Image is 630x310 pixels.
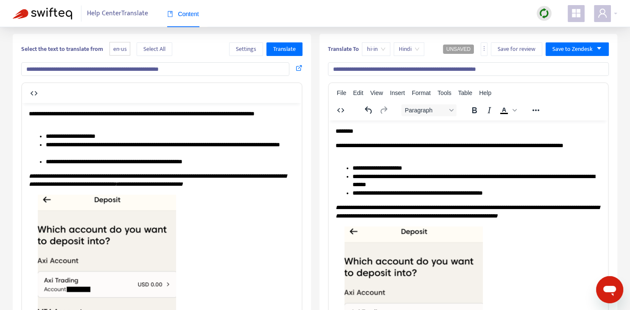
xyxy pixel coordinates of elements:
button: Redo [376,104,391,116]
b: Select the text to translate from [21,44,103,54]
span: Paragraph [405,107,446,114]
button: Select All [137,42,172,56]
span: caret-down [596,45,602,51]
button: Save to Zendeskcaret-down [546,42,609,56]
button: Italic [482,104,496,116]
span: UNSAVED [446,46,470,52]
img: Swifteq [13,8,72,20]
span: Insert [390,89,405,96]
span: Settings [236,45,256,54]
span: en-us [109,42,130,56]
span: book [167,11,173,17]
b: Translate To [328,44,359,54]
button: Reveal or hide additional toolbar items [529,104,543,116]
span: Content [167,11,199,17]
span: Save to Zendesk [552,45,593,54]
span: Tools [437,89,451,96]
button: Settings [229,42,263,56]
button: Save for review [491,42,542,56]
button: more [481,42,487,56]
button: Translate [266,42,302,56]
button: Bold [467,104,482,116]
span: hi-in [367,43,385,56]
span: Hindi [399,43,419,56]
span: Edit [353,89,363,96]
span: Help Center Translate [87,6,148,22]
span: user [597,8,608,18]
iframe: Button to launch messaging window [596,276,623,303]
div: Text color Black [497,104,518,116]
span: Help [479,89,491,96]
span: Translate [273,45,296,54]
span: Save for review [498,45,535,54]
span: more [481,45,487,51]
span: View [370,89,383,96]
button: Undo [361,104,376,116]
button: Block Paragraph [401,104,456,116]
span: appstore [571,8,581,18]
img: sync.dc5367851b00ba804db3.png [539,8,549,19]
span: File [337,89,347,96]
span: Select All [143,45,165,54]
span: Format [412,89,431,96]
span: Table [458,89,472,96]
